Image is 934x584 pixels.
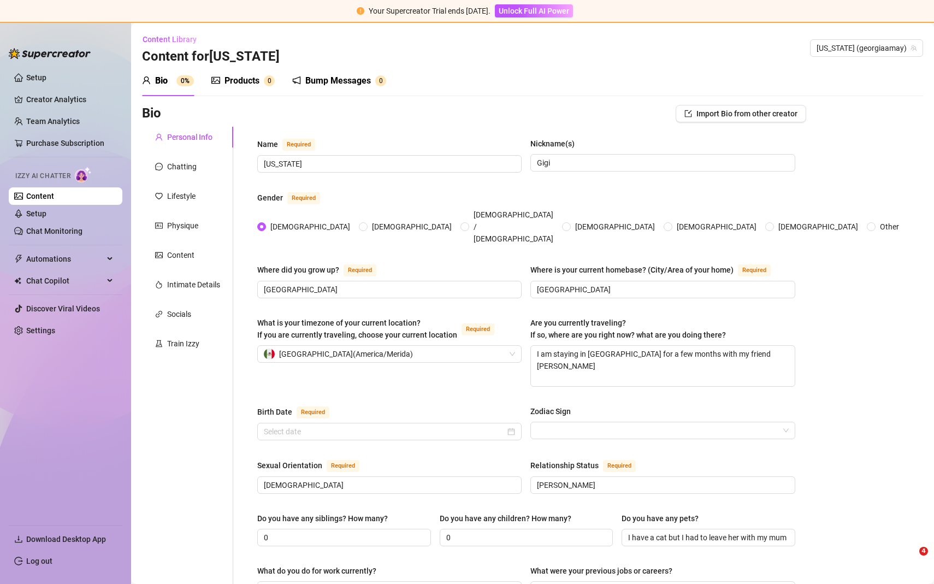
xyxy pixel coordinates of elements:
[264,349,275,359] img: mx
[257,406,292,418] div: Birth Date
[876,221,903,233] span: Other
[142,31,205,48] button: Content Library
[167,249,194,261] div: Content
[292,76,301,85] span: notification
[327,460,359,472] span: Required
[257,405,341,418] label: Birth Date
[684,110,692,117] span: import
[257,191,332,204] label: Gender
[26,535,106,544] span: Download Desktop App
[155,251,163,259] span: picture
[167,131,212,143] div: Personal Info
[14,277,21,285] img: Chat Copilot
[919,547,928,556] span: 4
[530,318,726,339] span: Are you currently traveling? If so, where are you right now? what are you doing there?
[495,4,573,17] button: Unlock Full AI Power
[305,74,371,87] div: Bump Messages
[26,192,54,200] a: Content
[155,74,168,87] div: Bio
[9,48,91,59] img: logo-BBDzfeDw.svg
[622,512,699,524] div: Do you have any pets?
[155,192,163,200] span: heart
[297,406,329,418] span: Required
[469,209,558,245] span: [DEMOGRAPHIC_DATA] / [DEMOGRAPHIC_DATA]
[26,250,104,268] span: Automations
[264,532,422,544] input: Do you have any siblings? How many?
[531,346,794,386] textarea: I am staying in [GEOGRAPHIC_DATA] for a few months with my friend [PERSON_NAME]
[696,109,797,118] span: Import Bio from other creator
[15,171,70,181] span: Izzy AI Chatter
[167,161,197,173] div: Chatting
[257,565,384,577] label: What do you do for work currently?
[462,323,494,335] span: Required
[738,264,771,276] span: Required
[75,167,92,182] img: AI Chatter
[142,48,280,66] h3: Content for [US_STATE]
[257,512,395,524] label: Do you have any siblings? How many?
[537,157,786,169] input: Nickname(s)
[257,264,339,276] div: Where did you grow up?
[530,263,783,276] label: Where is your current homebase? (City/Area of your home)
[603,460,636,472] span: Required
[282,139,315,151] span: Required
[26,209,46,218] a: Setup
[279,346,413,362] span: [GEOGRAPHIC_DATA] ( America/Merida )
[143,35,197,44] span: Content Library
[257,512,388,524] div: Do you have any siblings? How many?
[369,7,490,15] span: Your Supercreator Trial ends [DATE].
[155,340,163,347] span: experiment
[155,310,163,318] span: link
[672,221,761,233] span: [DEMOGRAPHIC_DATA]
[257,318,457,339] span: What is your timezone of your current location? If you are currently traveling, choose your curre...
[440,512,571,524] div: Do you have any children? How many?
[264,479,513,491] input: Sexual Orientation
[264,158,513,170] input: Name
[264,284,513,296] input: Where did you grow up?
[344,264,376,276] span: Required
[897,547,923,573] iframe: Intercom live chat
[26,272,104,290] span: Chat Copilot
[167,279,220,291] div: Intimate Details
[224,74,259,87] div: Products
[167,220,198,232] div: Physique
[26,134,114,152] a: Purchase Subscription
[446,532,605,544] input: Do you have any children? How many?
[257,565,376,577] div: What do you do for work currently?
[26,73,46,82] a: Setup
[142,105,161,122] h3: Bio
[167,190,196,202] div: Lifestyle
[375,75,386,86] sup: 0
[142,76,151,85] span: user
[26,227,82,235] a: Chat Monitoring
[530,565,680,577] label: What were your previous jobs or careers?
[264,426,505,438] input: Birth Date
[26,117,80,126] a: Team Analytics
[440,512,579,524] label: Do you have any children? How many?
[287,192,320,204] span: Required
[676,105,806,122] button: Import Bio from other creator
[155,281,163,288] span: fire
[14,255,23,263] span: thunderbolt
[211,76,220,85] span: picture
[357,7,364,15] span: exclamation-circle
[571,221,659,233] span: [DEMOGRAPHIC_DATA]
[530,264,734,276] div: Where is your current homebase? (City/Area of your home)
[530,138,582,150] label: Nickname(s)
[622,512,706,524] label: Do you have any pets?
[26,91,114,108] a: Creator Analytics
[774,221,862,233] span: [DEMOGRAPHIC_DATA]
[155,163,163,170] span: message
[530,565,672,577] div: What were your previous jobs or careers?
[167,338,199,350] div: Train Izzy
[257,192,283,204] div: Gender
[257,459,322,471] div: Sexual Orientation
[530,405,571,417] div: Zodiac Sign
[257,263,388,276] label: Where did you grow up?
[530,138,575,150] div: Nickname(s)
[176,75,194,86] sup: 0%
[530,459,648,472] label: Relationship Status
[368,221,456,233] span: [DEMOGRAPHIC_DATA]
[264,75,275,86] sup: 0
[26,304,100,313] a: Discover Viral Videos
[266,221,354,233] span: [DEMOGRAPHIC_DATA]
